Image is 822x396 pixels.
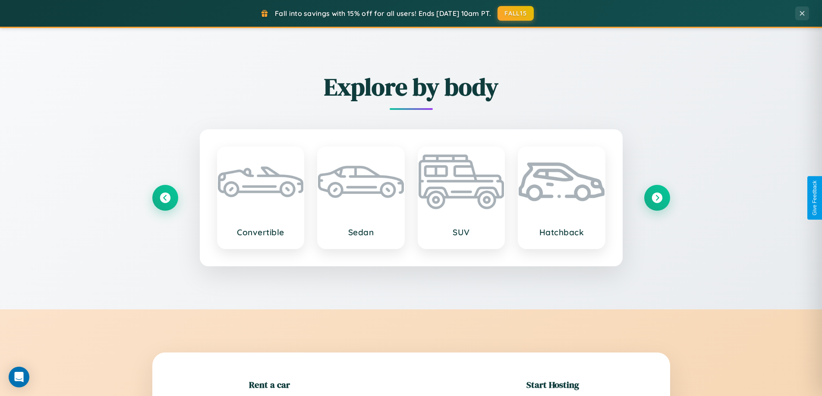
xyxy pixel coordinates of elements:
[498,6,534,21] button: FALL15
[812,181,818,215] div: Give Feedback
[427,227,496,237] h3: SUV
[249,378,290,391] h2: Rent a car
[227,227,295,237] h3: Convertible
[9,367,29,387] div: Open Intercom Messenger
[152,70,670,103] h2: Explore by body
[275,9,491,18] span: Fall into savings with 15% off for all users! Ends [DATE] 10am PT.
[526,378,579,391] h2: Start Hosting
[327,227,395,237] h3: Sedan
[527,227,596,237] h3: Hatchback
